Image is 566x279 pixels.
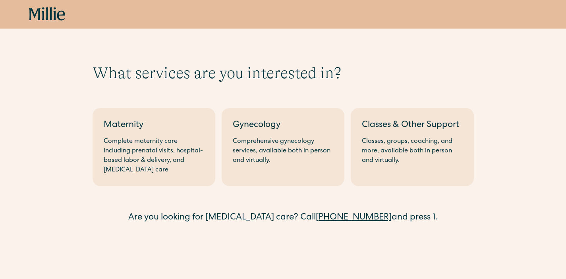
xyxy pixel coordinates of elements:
[104,119,204,132] div: Maternity
[362,137,462,165] div: Classes, groups, coaching, and more, available both in person and virtually.
[104,137,204,175] div: Complete maternity care including prenatal visits, hospital-based labor & delivery, and [MEDICAL_...
[233,137,333,165] div: Comprehensive gynecology services, available both in person and virtually.
[93,63,474,83] h1: What services are you interested in?
[93,212,474,225] div: Are you looking for [MEDICAL_DATA] care? Call and press 1.
[233,119,333,132] div: Gynecology
[93,108,215,186] a: MaternityComplete maternity care including prenatal visits, hospital-based labor & delivery, and ...
[222,108,344,186] a: GynecologyComprehensive gynecology services, available both in person and virtually.
[351,108,473,186] a: Classes & Other SupportClasses, groups, coaching, and more, available both in person and virtually.
[316,214,392,222] a: [PHONE_NUMBER]
[362,119,462,132] div: Classes & Other Support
